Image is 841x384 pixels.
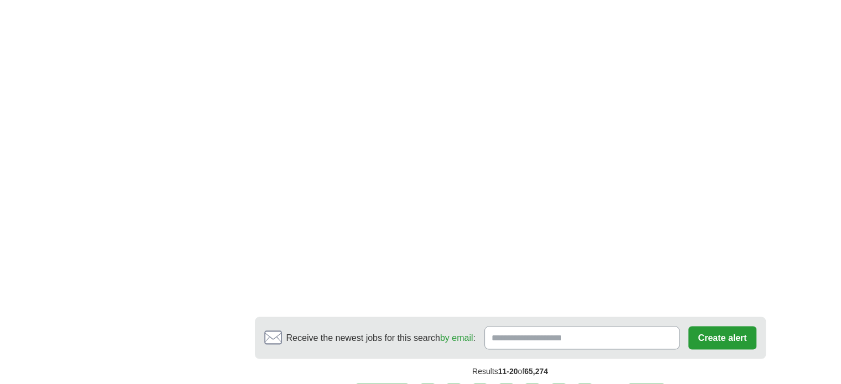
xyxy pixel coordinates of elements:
div: Results of [255,359,766,383]
button: Create alert [688,326,756,349]
span: 65,274 [524,366,548,375]
span: 11-20 [498,366,518,375]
